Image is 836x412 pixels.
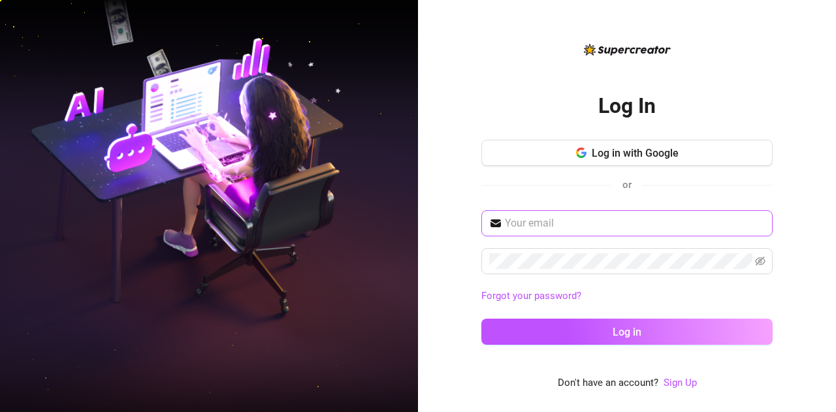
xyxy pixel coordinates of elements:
span: or [622,179,632,191]
button: Log in [481,319,773,345]
a: Sign Up [664,375,697,391]
img: logo-BBDzfeDw.svg [584,44,671,55]
span: Log in with Google [592,147,679,159]
span: Don't have an account? [558,375,658,391]
span: Log in [613,326,641,338]
h2: Log In [598,93,656,119]
input: Your email [505,215,765,231]
a: Forgot your password? [481,290,581,302]
a: Forgot your password? [481,289,773,304]
button: Log in with Google [481,140,773,166]
span: eye-invisible [755,256,765,266]
a: Sign Up [664,377,697,388]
